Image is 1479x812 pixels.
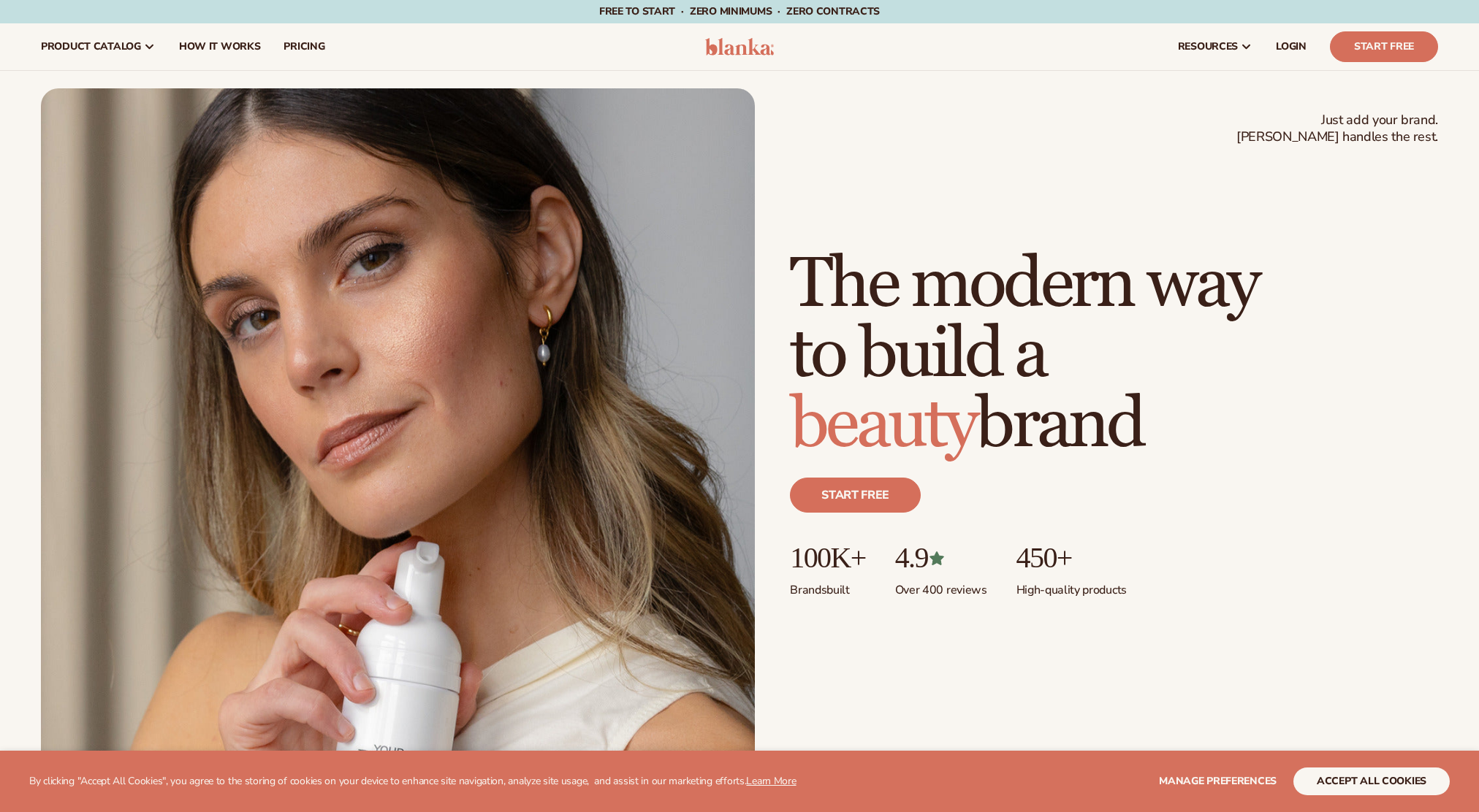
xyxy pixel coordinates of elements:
span: beauty [790,382,976,467]
a: product catalog [29,23,167,70]
p: 100K+ [790,542,865,574]
span: LOGIN [1276,41,1307,53]
img: logo [705,38,775,55]
a: pricing [272,23,336,70]
img: Female holding tanning mousse. [41,88,755,793]
a: Learn More [746,774,796,788]
h1: The modern way to build a brand [790,250,1258,460]
p: 4.9 [895,542,987,574]
a: Start Free [1330,31,1438,62]
span: resources [1178,41,1238,53]
span: pricing [284,41,324,53]
p: Over 400 reviews [895,574,987,598]
span: Manage preferences [1159,774,1277,788]
span: product catalog [41,41,141,53]
p: High-quality products [1016,574,1127,598]
a: How It Works [167,23,273,70]
p: By clicking "Accept All Cookies", you agree to the storing of cookies on your device to enhance s... [29,775,796,788]
span: Free to start · ZERO minimums · ZERO contracts [599,4,880,18]
a: resources [1166,23,1264,70]
p: 450+ [1016,542,1127,574]
span: Just add your brand. [PERSON_NAME] handles the rest. [1236,112,1438,146]
button: Manage preferences [1159,767,1277,795]
a: Start free [790,478,921,513]
button: accept all cookies [1293,767,1450,795]
p: Brands built [790,574,865,598]
a: LOGIN [1264,23,1318,70]
span: How It Works [179,41,261,53]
